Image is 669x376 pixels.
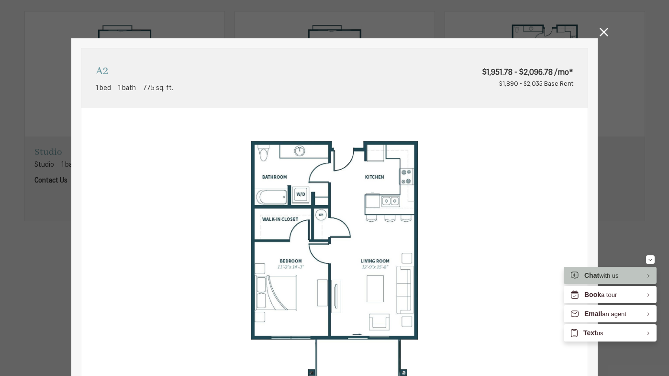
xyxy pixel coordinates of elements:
span: 775 sq. ft. [143,83,173,93]
span: $1,951.78 - $2,096.78 /mo* [401,67,573,79]
p: A2 [96,63,109,81]
span: 1 bed [96,83,111,93]
span: $1,890 - $2,035 Base Rent [499,81,573,87]
span: 1 bath [118,83,136,93]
